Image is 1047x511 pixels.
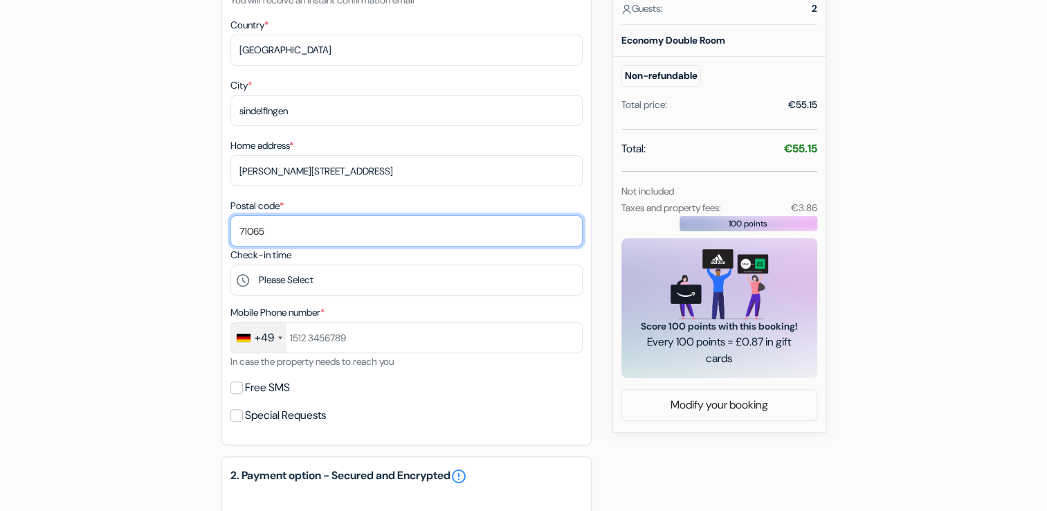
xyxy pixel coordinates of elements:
input: 1512 3456789 [230,322,583,353]
span: Guests: [621,1,662,16]
span: Every 100 points = £0.87 in gift cards [638,334,801,367]
label: Postal code [230,199,284,213]
small: €3.86 [790,201,817,214]
label: Country [230,18,268,33]
a: error_outline [450,468,467,485]
img: user_icon.svg [621,4,632,15]
label: Check-in time [230,248,291,262]
small: Non-refundable [621,65,701,87]
small: Taxes and property fees: [621,201,721,214]
span: 100 points [729,217,767,230]
div: Germany (Deutschland): +49 [231,323,286,352]
label: City [230,78,252,93]
span: Score 100 points with this booking! [638,319,801,334]
a: Modify your booking [622,392,817,418]
small: Not included [621,185,674,197]
span: Total: [621,141,646,157]
div: +49 [255,330,274,346]
strong: 2 [812,1,817,16]
img: gift_card_hero_new.png [671,249,768,319]
label: Free SMS [245,378,290,397]
div: €55.15 [788,98,817,112]
h5: 2. Payment option - Secured and Encrypted [230,468,583,485]
small: In case the property needs to reach you [230,355,394,368]
label: Mobile Phone number [230,305,325,320]
strong: €55.15 [784,141,817,156]
label: Home address [230,138,293,153]
label: Special Requests [245,406,326,425]
b: Economy Double Room [621,34,725,46]
div: Total price: [621,98,667,112]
